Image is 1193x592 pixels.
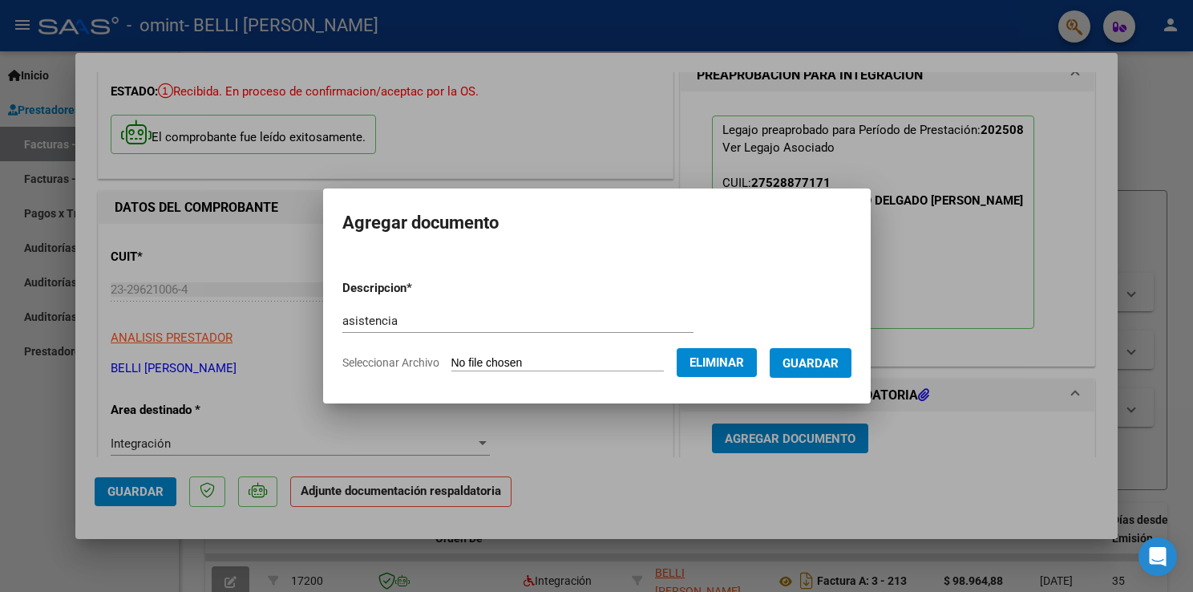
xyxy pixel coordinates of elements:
div: Open Intercom Messenger [1138,537,1177,576]
span: Eliminar [690,355,744,370]
p: Descripcion [342,279,495,298]
h2: Agregar documento [342,208,851,238]
span: Guardar [783,356,839,371]
span: Seleccionar Archivo [342,356,439,369]
button: Guardar [770,348,851,378]
button: Eliminar [677,348,757,377]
